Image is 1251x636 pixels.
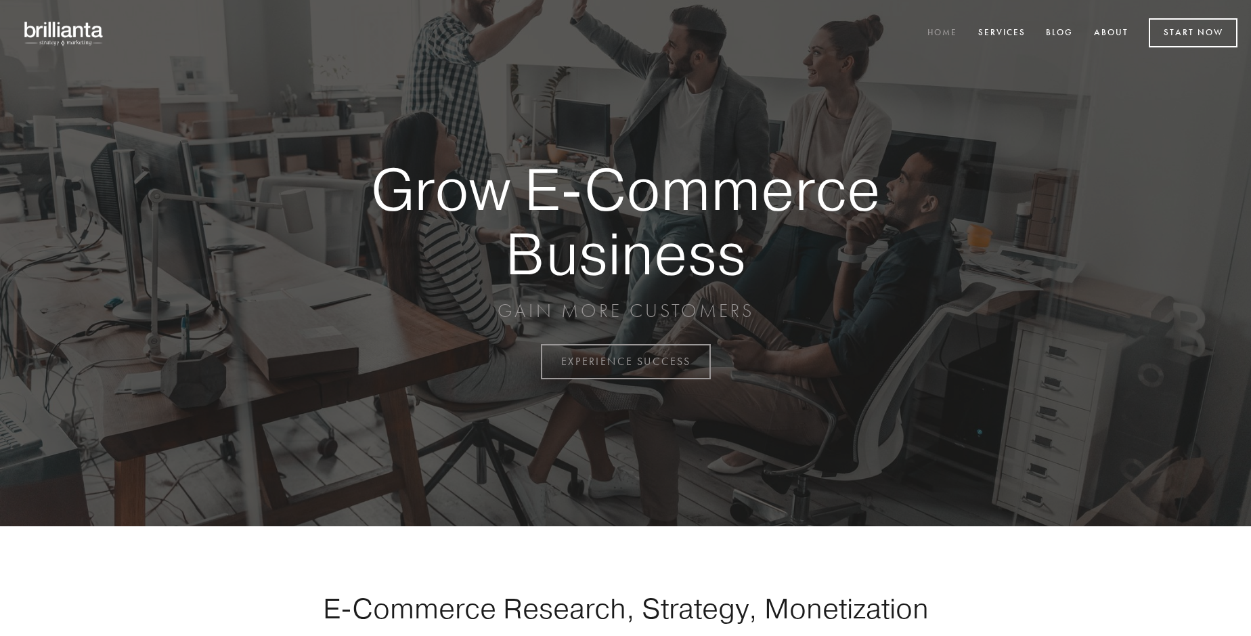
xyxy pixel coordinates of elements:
a: Home [919,22,966,45]
a: Services [969,22,1034,45]
a: EXPERIENCE SUCCESS [541,344,711,379]
img: brillianta - research, strategy, marketing [14,14,115,53]
a: Blog [1037,22,1082,45]
a: About [1085,22,1137,45]
a: Start Now [1149,18,1237,47]
h1: E-Commerce Research, Strategy, Monetization [280,591,971,625]
p: GAIN MORE CUSTOMERS [324,299,927,323]
strong: Grow E-Commerce Business [324,157,927,285]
